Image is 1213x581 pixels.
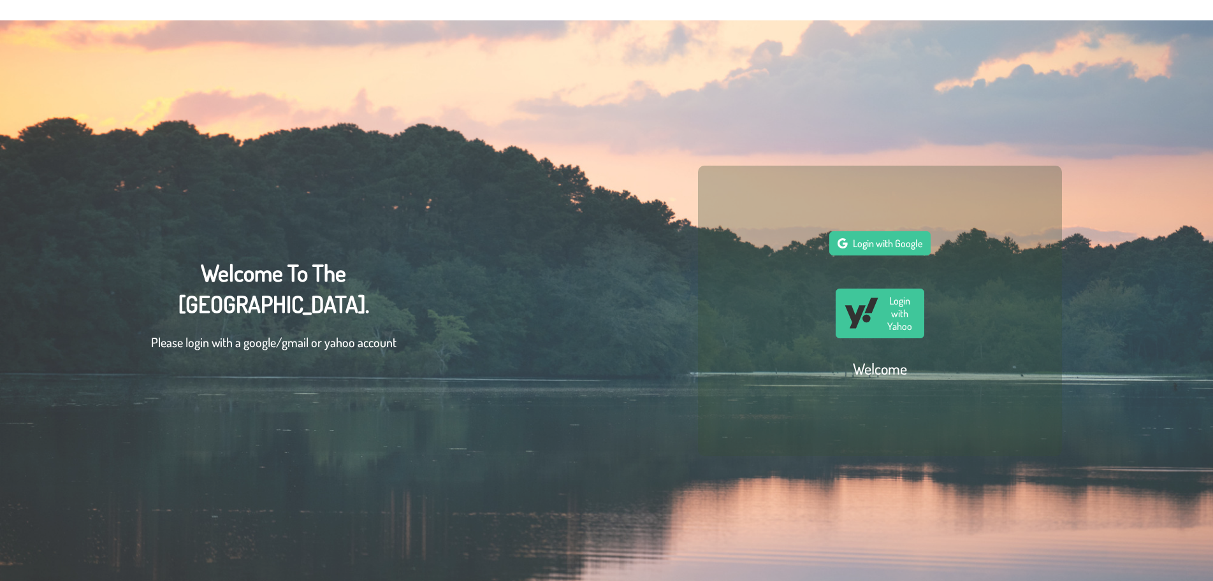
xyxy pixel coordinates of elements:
button: Login with Google [829,231,931,255]
p: Please login with a google/gmail or yahoo account [151,333,396,352]
h2: Welcome [853,359,907,378]
span: Login with Yahoo [884,294,917,333]
div: Welcome To The [GEOGRAPHIC_DATA]. [151,257,396,364]
button: Login with Yahoo [836,289,924,338]
span: Login with Google [853,237,922,250]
